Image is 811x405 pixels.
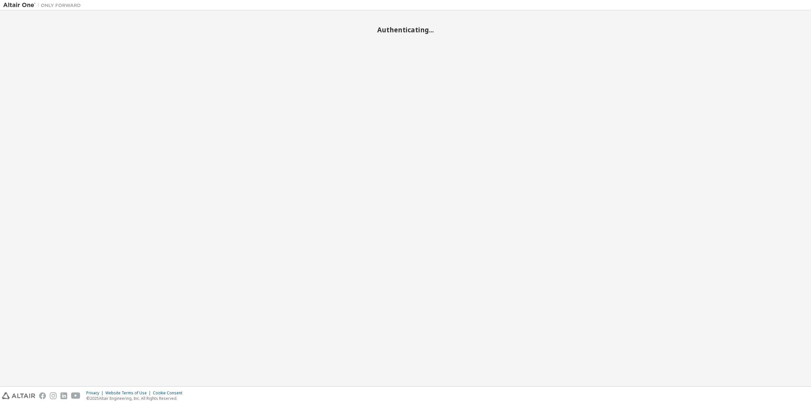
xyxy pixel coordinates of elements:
p: © 2025 Altair Engineering, Inc. All Rights Reserved. [86,396,186,401]
div: Cookie Consent [153,390,186,396]
h2: Authenticating... [3,26,808,34]
img: altair_logo.svg [2,392,35,399]
img: youtube.svg [71,392,80,399]
img: linkedin.svg [60,392,67,399]
img: facebook.svg [39,392,46,399]
img: instagram.svg [50,392,57,399]
div: Privacy [86,390,105,396]
div: Website Terms of Use [105,390,153,396]
img: Altair One [3,2,84,8]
